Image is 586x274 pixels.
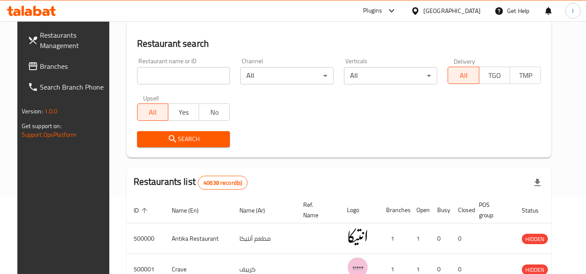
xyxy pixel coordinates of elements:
[21,56,115,77] a: Branches
[483,69,507,82] span: TGO
[137,37,541,50] h2: Restaurant search
[40,30,108,51] span: Restaurants Management
[199,103,230,121] button: No
[137,131,230,147] button: Search
[454,58,475,64] label: Delivery
[239,205,276,216] span: Name (Ar)
[168,103,199,121] button: Yes
[203,106,226,119] span: No
[340,197,379,223] th: Logo
[479,67,510,84] button: TGO
[40,61,108,71] span: Branches
[137,67,230,84] input: Search for restaurant name or ID..
[452,69,475,82] span: All
[527,172,548,193] div: Export file
[172,205,210,216] span: Name (En)
[198,179,247,187] span: 40638 record(s)
[240,67,334,84] div: All
[198,176,248,190] div: Total records count
[347,226,369,248] img: Antika Restaurant
[22,120,62,132] span: Get support on:
[451,223,472,254] td: 0
[379,223,409,254] td: 1
[21,77,115,97] a: Search Branch Phone
[344,67,437,84] div: All
[379,197,409,223] th: Branches
[21,25,115,56] a: Restaurants Management
[137,103,168,121] button: All
[232,223,296,254] td: مطعم أنتيكا
[127,223,165,254] td: 500000
[172,106,196,119] span: Yes
[514,69,537,82] span: TMP
[409,197,430,223] th: Open
[363,6,382,16] div: Plugins
[423,6,481,16] div: [GEOGRAPHIC_DATA]
[40,82,108,92] span: Search Branch Phone
[409,223,430,254] td: 1
[522,234,548,244] span: HIDDEN
[134,175,248,190] h2: Restaurants list
[451,197,472,223] th: Closed
[448,67,479,84] button: All
[430,197,451,223] th: Busy
[522,234,548,244] div: HIDDEN
[44,106,58,117] span: 1.0.0
[144,134,223,145] span: Search
[510,67,541,84] button: TMP
[165,223,232,254] td: Antika Restaurant
[22,129,77,140] a: Support.OpsPlatform
[430,223,451,254] td: 0
[134,205,150,216] span: ID
[303,200,330,220] span: Ref. Name
[22,106,43,117] span: Version:
[141,106,165,119] span: All
[143,95,159,101] label: Upsell
[572,6,573,16] span: I
[479,200,504,220] span: POS group
[522,205,550,216] span: Status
